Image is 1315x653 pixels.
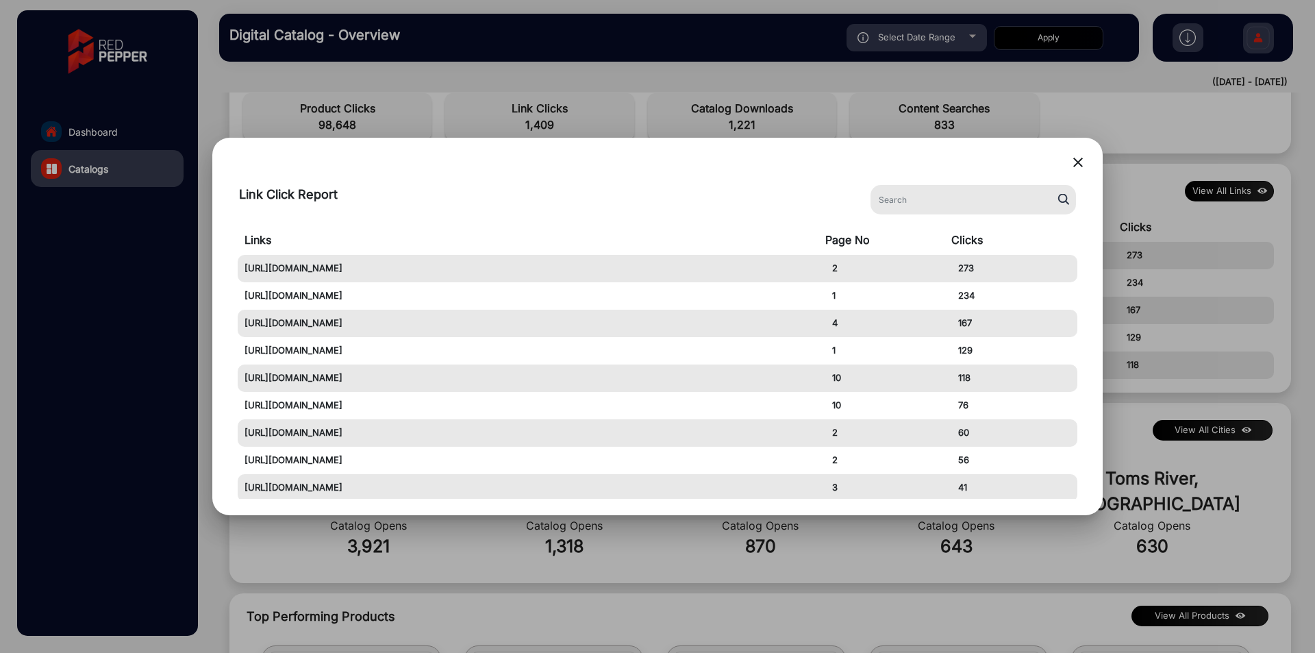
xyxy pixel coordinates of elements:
[238,225,826,255] td: Links
[951,365,1077,392] td: 118
[951,419,1077,447] td: 60
[238,474,826,502] td: [URL][DOMAIN_NAME]
[951,392,1077,419] td: 76
[239,185,338,214] div: Link Click Report
[825,474,951,502] td: 3
[238,337,826,365] td: [URL][DOMAIN_NAME]
[951,282,1077,310] td: 234
[238,365,826,392] td: [URL][DOMAIN_NAME]
[825,447,951,474] td: 2
[238,255,826,282] td: [URL][DOMAIN_NAME]
[871,185,1076,214] input: Search
[825,419,951,447] td: 2
[951,310,1077,337] td: 167
[238,310,826,337] td: [URL][DOMAIN_NAME]
[951,447,1077,474] td: 56
[951,225,1077,255] td: Clicks
[951,255,1077,282] td: 273
[951,337,1077,365] td: 129
[825,255,951,282] td: 2
[1070,154,1086,171] mat-icon: close
[238,447,826,474] td: [URL][DOMAIN_NAME]
[825,310,951,337] td: 4
[238,392,826,419] td: [URL][DOMAIN_NAME]
[238,282,826,310] td: [URL][DOMAIN_NAME]
[825,282,951,310] td: 1
[825,392,951,419] td: 10
[825,365,951,392] td: 10
[825,337,951,365] td: 1
[238,419,826,447] td: [URL][DOMAIN_NAME]
[951,474,1077,502] td: 41
[825,225,951,255] td: Page No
